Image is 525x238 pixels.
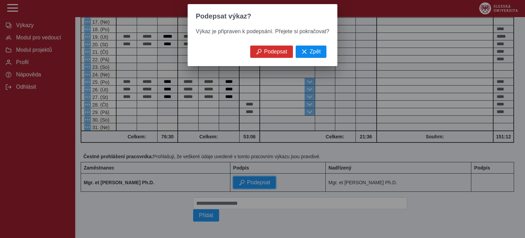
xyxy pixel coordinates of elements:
span: Podepsat výkaz? [196,12,251,20]
span: Zpět [310,49,321,55]
span: Výkaz je připraven k podepsání. Přejete si pokračovat? [196,28,329,34]
span: Podepsat [264,49,287,55]
button: Zpět [296,46,326,58]
button: Podepsat [250,46,293,58]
